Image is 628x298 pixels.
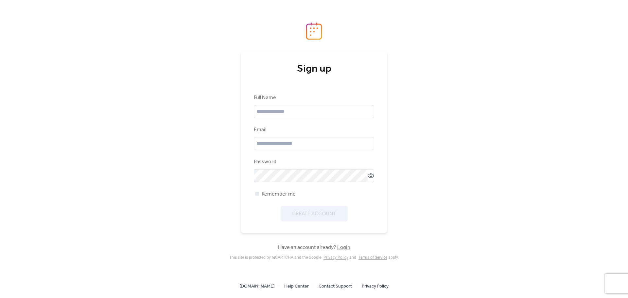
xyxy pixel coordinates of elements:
span: Remember me [262,190,296,198]
span: Privacy Policy [362,283,389,290]
div: This site is protected by reCAPTCHA and the Google and apply . [229,255,399,260]
a: Contact Support [319,282,352,290]
a: Terms of Service [358,255,387,260]
a: [DOMAIN_NAME] [239,282,274,290]
a: Login [337,242,350,253]
div: Sign up [254,62,374,76]
div: Email [254,126,373,134]
img: logo [306,22,322,40]
div: Password [254,158,373,166]
a: Help Center [284,282,309,290]
div: Full Name [254,94,373,102]
span: Have an account already? [278,244,350,252]
a: Privacy Policy [323,255,348,260]
span: [DOMAIN_NAME] [239,283,274,290]
span: Help Center [284,283,309,290]
a: Privacy Policy [362,282,389,290]
span: Contact Support [319,283,352,290]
